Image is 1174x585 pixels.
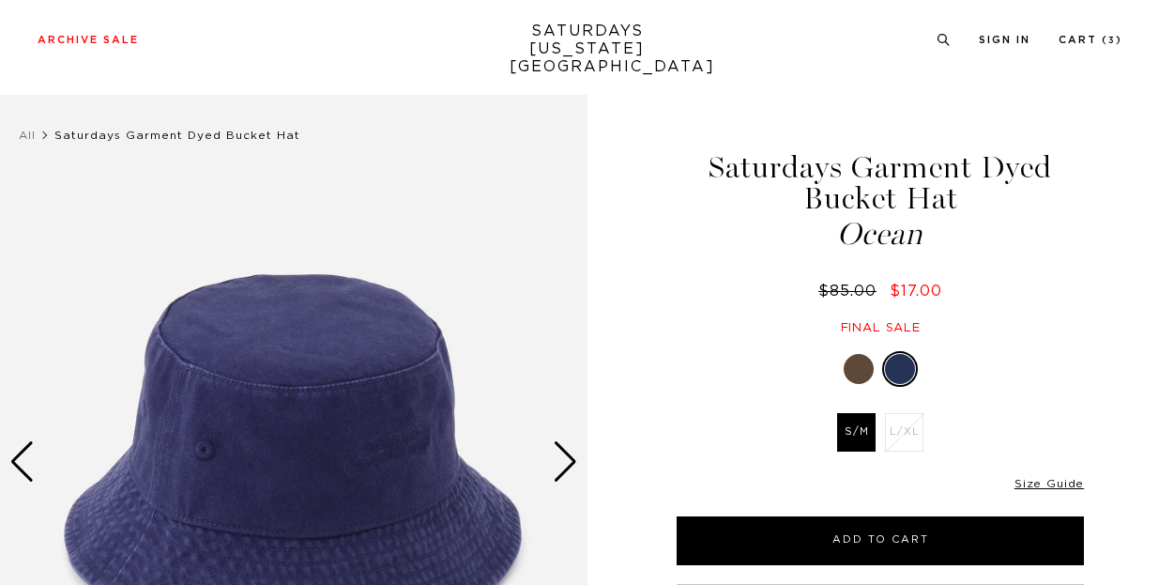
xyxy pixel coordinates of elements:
a: Cart (3) [1059,35,1122,45]
button: Add to Cart [677,516,1084,565]
div: Next slide [553,441,578,483]
a: SATURDAYS[US_STATE][GEOGRAPHIC_DATA] [510,23,664,76]
small: 3 [1108,37,1116,45]
span: Ocean [674,219,1087,250]
del: $85.00 [818,284,884,299]
a: All [19,130,36,141]
a: Size Guide [1014,478,1084,489]
span: Saturdays Garment Dyed Bucket Hat [54,130,300,141]
a: Archive Sale [38,35,139,45]
div: Previous slide [9,441,35,483]
h1: Saturdays Garment Dyed Bucket Hat [674,152,1087,250]
a: Sign In [979,35,1030,45]
label: S/M [837,413,876,452]
div: Final sale [674,320,1087,336]
span: $17.00 [890,284,942,299]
